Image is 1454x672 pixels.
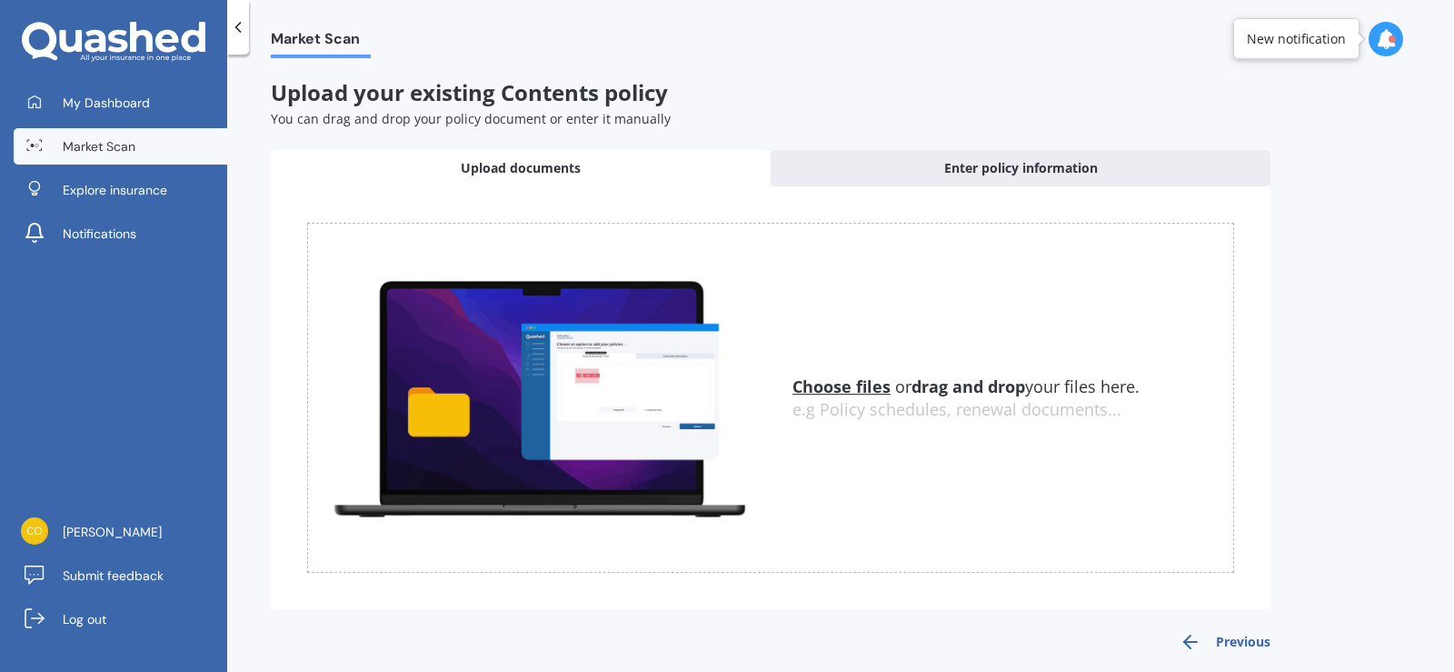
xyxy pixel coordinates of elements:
span: You can drag and drop your policy document or enter it manually [271,110,671,127]
a: Market Scan [14,128,227,165]
a: [PERSON_NAME] [14,514,227,550]
span: Log out [63,610,106,628]
span: My Dashboard [63,94,150,112]
span: Explore insurance [63,181,167,199]
b: drag and drop [911,376,1025,397]
img: upload.de96410c8ce839c3fdd5.gif [308,270,771,526]
span: [PERSON_NAME] [63,523,162,541]
span: Enter policy information [944,159,1098,177]
div: New notification [1247,30,1346,48]
a: Notifications [14,216,227,252]
a: Submit feedback [14,557,227,594]
span: or your files here. [792,376,1140,397]
img: 27bbb2a54dbc164367a767e5e1acaa2b [21,517,48,545]
a: Log out [14,601,227,637]
span: Submit feedback [63,567,164,585]
span: Market Scan [271,30,371,55]
span: Market Scan [63,137,135,155]
a: Explore insurance [14,172,227,208]
u: Choose files [792,376,891,397]
span: Upload your existing Contents policy [271,77,668,107]
button: Previous [1180,631,1270,653]
span: Upload documents [461,159,581,177]
div: e.g Policy schedules, renewal documents... [792,400,1233,420]
span: Notifications [63,225,136,243]
a: My Dashboard [14,85,227,121]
